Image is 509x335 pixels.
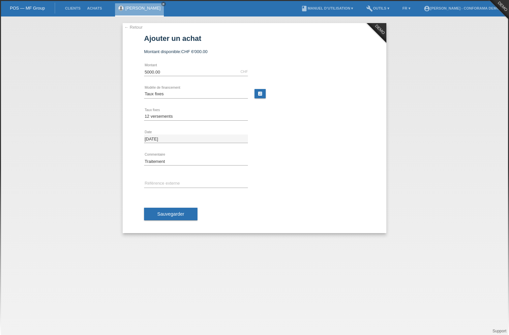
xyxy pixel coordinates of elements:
i: calculate [257,91,263,96]
a: calculate [254,89,266,98]
button: Sauvegarder [144,208,197,220]
div: Montant disponible: [144,49,365,54]
i: account_circle [424,5,430,12]
a: Clients [62,6,84,10]
a: bookManuel d’utilisation ▾ [298,6,356,10]
a: buildOutils ▾ [363,6,392,10]
a: FR ▾ [399,6,414,10]
i: close [162,2,165,6]
h1: Ajouter un achat [144,34,365,43]
a: [PERSON_NAME] [125,6,161,11]
a: Achats [84,6,105,10]
a: close [161,2,166,6]
a: ← Retour [124,25,143,30]
a: POS — MF Group [10,6,45,11]
a: Support [493,329,506,333]
i: build [366,5,373,12]
span: CHF 6'000.00 [181,49,208,54]
span: Sauvegarder [157,211,184,217]
div: CHF [240,70,248,74]
a: account_circle[PERSON_NAME] - Conforama Demo ▾ [420,6,506,10]
i: book [301,5,308,12]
